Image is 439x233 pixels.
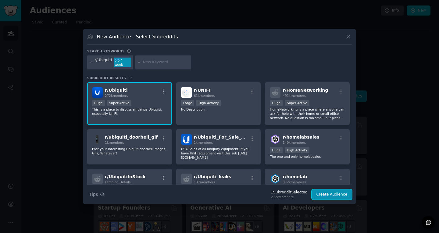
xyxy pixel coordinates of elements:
[194,94,215,97] span: 61k members
[181,134,192,145] img: Ubiquiti_For_Sale_USA
[87,189,106,200] button: Tips
[312,189,352,200] button: Create Audience
[87,76,126,80] span: Subreddit Results
[283,94,306,97] span: 491k members
[181,107,256,111] p: No Description...
[92,107,167,116] p: This is a place to discuss all things Ubiquiti, especially UniFi.
[270,107,345,120] p: HomeNetworking is a place where anyone can ask for help with their home or small office network. ...
[194,135,251,139] span: r/ Ubiquiti_For_Sale_USA
[181,100,195,106] div: Large
[194,174,231,179] span: r/ Ubiquiti_leaks
[285,100,309,106] div: Super Active
[270,147,283,153] div: Huge
[270,174,280,184] img: homelab
[270,100,283,106] div: Huge
[283,88,328,93] span: r/ HomeNetworking
[143,60,189,65] input: New Keyword
[194,141,213,144] span: 1k members
[105,135,158,139] span: r/ ubiquiti_doorbell_gif
[105,180,134,184] span: Fetching Details...
[92,100,105,106] div: Huge
[114,58,131,67] div: 6.6 / week
[271,190,307,195] div: 1 Subreddit Selected
[270,154,345,159] p: The one and only homelabsales
[271,195,307,199] div: 272k Members
[105,94,128,97] span: 272k members
[105,174,146,179] span: r/ UbiquitiInStock
[128,76,132,80] span: 12
[181,147,256,160] p: USA Sales of all ubiquity equipment. If you have UniFi equipment visit this sub [URL][DOMAIN_NAME]
[270,134,280,145] img: homelabsales
[92,134,103,145] img: ubiquiti_doorbell_gif
[87,49,125,53] h3: Search keywords
[283,180,306,184] span: 872k members
[89,191,98,198] span: Tips
[92,87,103,98] img: Ubiquiti
[92,147,167,155] p: Post your interesting Ubiquiti doorbell images, Gifs, Whatever!
[105,141,124,144] span: 1k members
[283,135,319,139] span: r/ homelabsales
[95,58,112,67] div: r/Ubiquiti
[285,147,309,153] div: High Activity
[107,100,132,106] div: Super Active
[283,174,307,179] span: r/ homelab
[194,180,215,184] span: 137 members
[97,34,178,40] h3: New Audience - Select Subreddits
[105,88,128,93] span: r/ Ubiquiti
[196,100,221,106] div: High Activity
[194,88,211,93] span: r/ UNIFI
[181,87,192,98] img: UNIFI
[283,141,306,144] span: 140k members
